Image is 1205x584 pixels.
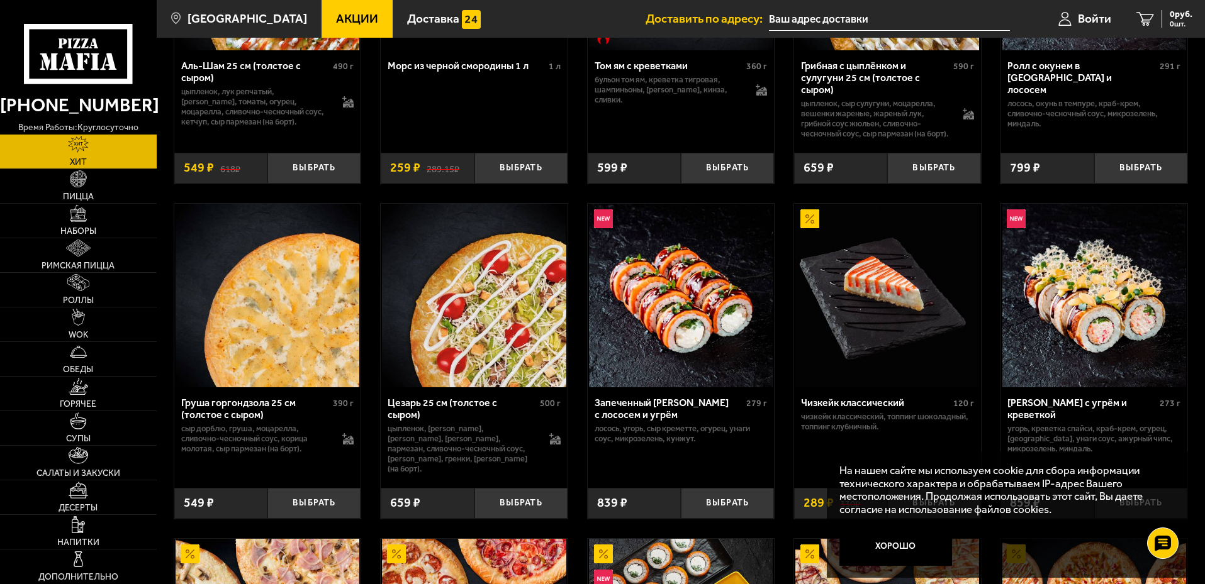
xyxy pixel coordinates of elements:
[381,204,568,387] a: Цезарь 25 см (толстое с сыром)
[181,544,199,563] img: Акционный
[597,497,627,509] span: 839 ₽
[63,296,94,305] span: Роллы
[36,469,120,478] span: Салаты и закуски
[333,398,354,409] span: 390 г
[390,497,420,509] span: 659 ₽
[267,153,361,184] button: Выбрать
[804,162,834,174] span: 659 ₽
[839,464,1169,516] p: На нашем сайте мы используем cookie для сбора информации технического характера и обрабатываем IP...
[646,13,769,25] span: Доставить по адресу:
[387,544,406,563] img: Акционный
[1160,398,1180,409] span: 273 г
[267,488,361,519] button: Выбрать
[953,61,974,72] span: 590 г
[181,424,330,454] p: сыр дорблю, груша, моцарелла, сливочно-чесночный соус, корица молотая, сыр пармезан (на борт).
[800,544,819,563] img: Акционный
[174,204,361,387] a: Груша горгондзола 25 см (толстое с сыром)
[681,153,774,184] button: Выбрать
[388,424,537,474] p: цыпленок, [PERSON_NAME], [PERSON_NAME], [PERSON_NAME], пармезан, сливочно-чесночный соус, [PERSON...
[801,60,950,96] div: Грибная с цыплёнком и сулугуни 25 см (толстое с сыром)
[1007,424,1180,454] p: угорь, креветка спайси, краб-крем, огурец, [GEOGRAPHIC_DATA], унаги соус, ажурный чипс, микрозеле...
[801,397,950,409] div: Чизкейк классический
[63,365,93,374] span: Обеды
[1094,153,1187,184] button: Выбрать
[1000,204,1187,387] a: НовинкаРолл Калипсо с угрём и креветкой
[839,528,953,566] button: Хорошо
[188,13,307,25] span: [GEOGRAPHIC_DATA]
[794,204,981,387] a: АкционныйЧизкейк классический
[746,398,767,409] span: 279 г
[336,13,378,25] span: Акции
[1160,61,1180,72] span: 291 г
[60,227,96,236] span: Наборы
[57,538,99,547] span: Напитки
[1002,204,1186,387] img: Ролл Калипсо с угрём и креветкой
[594,209,613,228] img: Новинка
[801,99,950,139] p: цыпленок, сыр сулугуни, моцарелла, вешенки жареные, жареный лук, грибной соус Жюльен, сливочно-че...
[184,162,214,174] span: 549 ₽
[181,87,330,127] p: цыпленок, лук репчатый, [PERSON_NAME], томаты, огурец, моцарелла, сливочно-чесночный соус, кетчуп...
[427,162,459,174] s: 289.15 ₽
[769,8,1010,31] input: Ваш адрес доставки
[588,204,775,387] a: НовинкаЗапеченный ролл Гурмэ с лососем и угрём
[540,398,561,409] span: 500 г
[69,331,88,339] span: WOK
[220,162,240,174] s: 618 ₽
[549,61,561,72] span: 1 л
[181,397,330,421] div: Груша горгондзола 25 см (толстое с сыром)
[1007,99,1180,129] p: лосось, окунь в темпуре, краб-крем, сливочно-чесночный соус, микрозелень, миндаль.
[746,61,767,72] span: 360 г
[42,262,115,270] span: Римская пицца
[59,504,98,512] span: Десерты
[388,60,546,72] div: Морс из черной смородины 1 л
[462,10,481,29] img: 15daf4d41897b9f0e9f617042186c801.svg
[594,544,613,563] img: Акционный
[181,60,330,84] div: Аль-Шам 25 см (толстое с сыром)
[681,488,774,519] button: Выбрать
[597,162,627,174] span: 599 ₽
[407,13,459,25] span: Доставка
[474,153,568,184] button: Выбрать
[388,397,537,421] div: Цезарь 25 см (толстое с сыром)
[184,497,214,509] span: 549 ₽
[382,204,566,387] img: Цезарь 25 см (толстое с сыром)
[66,434,91,443] span: Супы
[1170,10,1192,19] span: 0 руб.
[390,162,420,174] span: 259 ₽
[953,398,974,409] span: 120 г
[595,424,768,444] p: лосось, угорь, Сыр креметте, огурец, унаги соус, микрозелень, кунжут.
[595,75,744,105] p: бульон том ям, креветка тигровая, шампиньоны, [PERSON_NAME], кинза, сливки.
[333,61,354,72] span: 490 г
[1010,162,1040,174] span: 799 ₽
[595,397,744,421] div: Запеченный [PERSON_NAME] с лососем и угрём
[1078,13,1111,25] span: Войти
[38,573,118,581] span: Дополнительно
[60,400,96,409] span: Горячее
[1007,397,1157,421] div: [PERSON_NAME] с угрём и креветкой
[801,412,974,432] p: Чизкейк классический, топпинг шоколадный, топпинг клубничный.
[176,204,359,387] img: Груша горгондзола 25 см (толстое с сыром)
[1007,209,1026,228] img: Новинка
[1007,60,1157,96] div: Ролл с окунем в [GEOGRAPHIC_DATA] и лососем
[1170,20,1192,28] span: 0 шт.
[70,158,87,167] span: Хит
[887,153,980,184] button: Выбрать
[474,488,568,519] button: Выбрать
[595,60,744,72] div: Том ям с креветками
[800,209,819,228] img: Акционный
[63,192,94,201] span: Пицца
[589,204,773,387] img: Запеченный ролл Гурмэ с лососем и угрём
[804,497,834,509] span: 289 ₽
[795,204,979,387] img: Чизкейк классический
